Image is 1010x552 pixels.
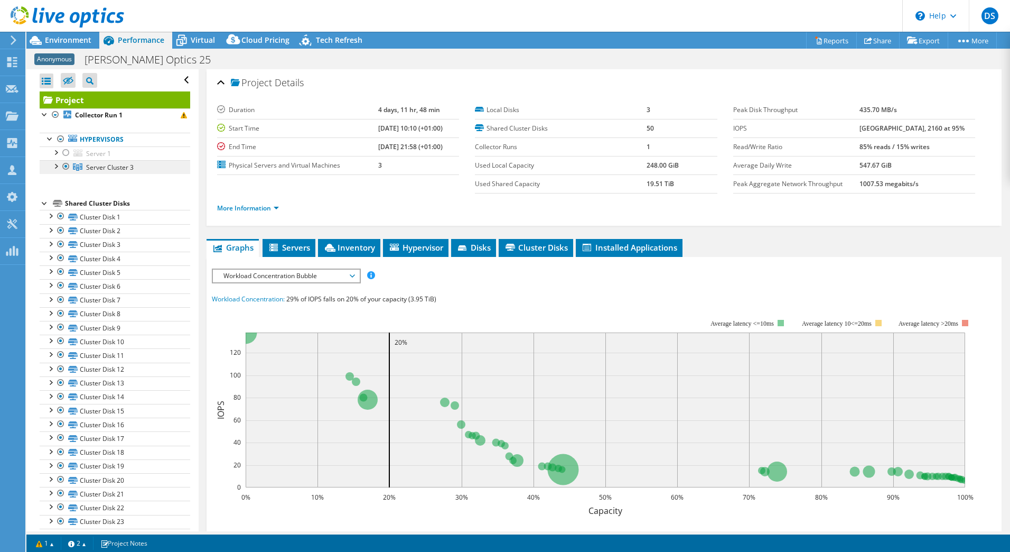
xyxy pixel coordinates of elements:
[40,160,190,174] a: Server Cluster 3
[40,404,190,418] a: Cluster Disk 15
[859,105,897,114] b: 435.70 MB/s
[40,238,190,252] a: Cluster Disk 3
[34,53,74,65] span: Anonymous
[957,493,973,502] text: 100%
[40,473,190,487] a: Cluster Disk 20
[859,179,919,188] b: 1007.53 megabits/s
[40,446,190,459] a: Cluster Disk 18
[40,335,190,348] a: Cluster Disk 10
[275,76,304,89] span: Details
[40,91,190,108] a: Project
[948,32,997,49] a: More
[233,393,241,402] text: 80
[241,35,289,45] span: Cloud Pricing
[40,376,190,390] a: Cluster Disk 13
[806,32,857,49] a: Reports
[899,32,948,49] a: Export
[40,390,190,404] a: Cluster Disk 14
[899,320,958,327] text: Average latency >20ms
[915,11,925,21] svg: \n
[887,493,900,502] text: 90%
[237,483,241,492] text: 0
[599,493,612,502] text: 50%
[733,179,859,189] label: Peak Aggregate Network Throughput
[61,537,93,550] a: 2
[268,242,310,253] span: Servers
[86,163,134,172] span: Server Cluster 3
[815,493,828,502] text: 80%
[40,321,190,335] a: Cluster Disk 9
[29,537,61,550] a: 1
[217,204,279,213] a: More Information
[475,160,647,171] label: Used Local Capacity
[212,295,285,303] span: Workload Concentration:
[733,160,859,171] label: Average Daily Write
[40,224,190,238] a: Cluster Disk 2
[233,438,241,447] text: 40
[217,123,378,134] label: Start Time
[40,133,190,146] a: Hypervisors
[217,105,378,115] label: Duration
[191,35,215,45] span: Virtual
[981,7,998,24] span: DS
[215,401,227,419] text: IOPS
[671,493,684,502] text: 60%
[218,270,354,282] span: Workload Concentration Bubble
[217,160,378,171] label: Physical Servers and Virtual Machines
[733,105,859,115] label: Peak Disk Throughput
[65,197,190,210] div: Shared Cluster Disks
[733,142,859,152] label: Read/Write Ratio
[475,179,647,189] label: Used Shared Capacity
[475,105,647,115] label: Local Disks
[40,363,190,376] a: Cluster Disk 12
[40,108,190,122] a: Collector Run 1
[75,111,123,119] b: Collector Run 1
[212,242,254,253] span: Graphs
[378,142,443,151] b: [DATE] 21:58 (+01:00)
[86,149,111,158] span: Server 1
[859,124,965,133] b: [GEOGRAPHIC_DATA], 2160 at 95%
[118,35,164,45] span: Performance
[233,461,241,470] text: 20
[40,348,190,362] a: Cluster Disk 11
[859,161,892,170] b: 547.67 GiB
[40,279,190,293] a: Cluster Disk 6
[231,78,272,88] span: Project
[475,123,647,134] label: Shared Cluster Disks
[40,418,190,431] a: Cluster Disk 16
[45,35,91,45] span: Environment
[733,123,859,134] label: IOPS
[859,142,930,151] b: 85% reads / 15% writes
[802,320,872,327] tspan: Average latency 10<=20ms
[743,493,755,502] text: 70%
[475,142,647,152] label: Collector Runs
[233,416,241,425] text: 60
[647,161,679,170] b: 248.00 GiB
[647,124,654,133] b: 50
[40,252,190,265] a: Cluster Disk 4
[40,146,190,160] a: Server 1
[217,142,378,152] label: End Time
[40,307,190,321] a: Cluster Disk 8
[647,142,650,151] b: 1
[40,515,190,529] a: Cluster Disk 23
[378,161,382,170] b: 3
[40,459,190,473] a: Cluster Disk 19
[40,501,190,514] a: Cluster Disk 22
[456,242,491,253] span: Disks
[80,54,227,66] h1: [PERSON_NAME] Optics 25
[388,242,443,253] span: Hypervisor
[527,493,540,502] text: 40%
[316,35,362,45] span: Tech Refresh
[93,537,155,550] a: Project Notes
[378,124,443,133] b: [DATE] 10:10 (+01:00)
[40,431,190,445] a: Cluster Disk 17
[395,338,407,347] text: 20%
[40,487,190,501] a: Cluster Disk 21
[311,493,324,502] text: 10%
[581,242,677,253] span: Installed Applications
[40,293,190,307] a: Cluster Disk 7
[286,295,436,303] span: 29% of IOPS falls on 20% of your capacity (3.95 TiB)
[323,242,375,253] span: Inventory
[588,505,623,517] text: Capacity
